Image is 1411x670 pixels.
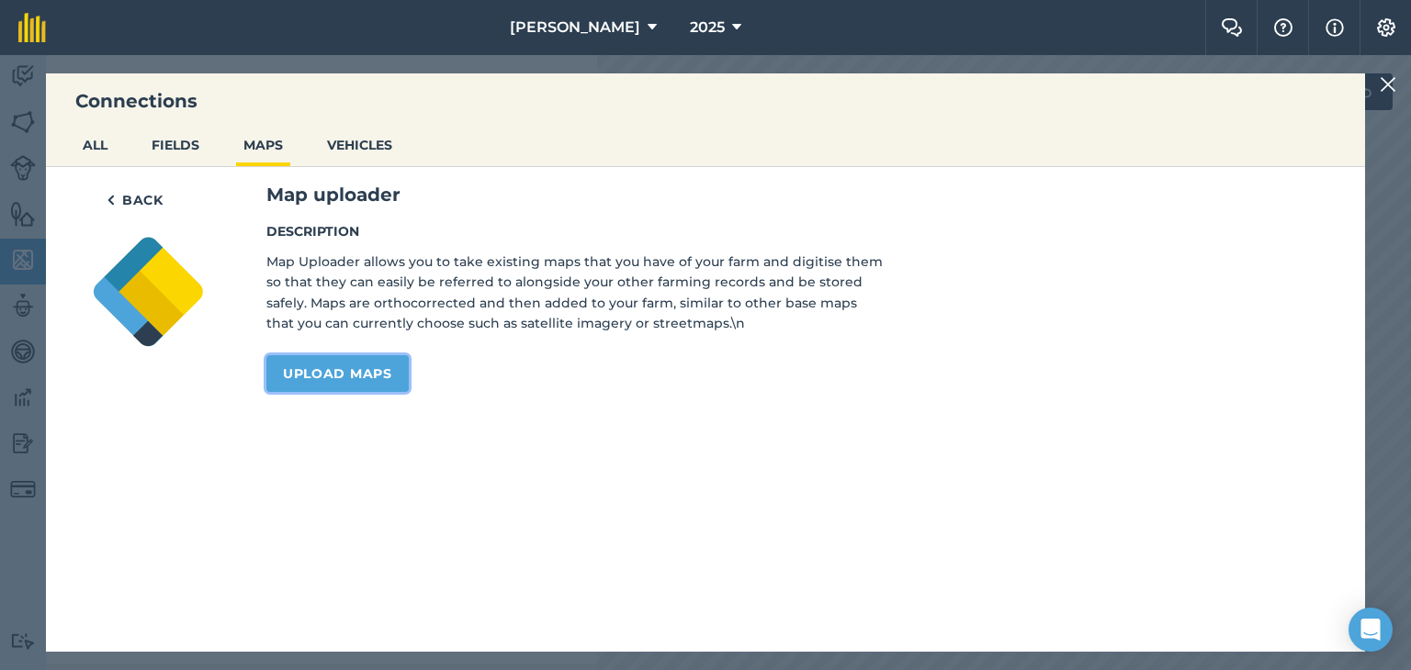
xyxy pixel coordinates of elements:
img: svg+xml;base64,PHN2ZyB4bWxucz0iaHR0cDovL3d3dy53My5vcmcvMjAwMC9zdmciIHdpZHRoPSIyMiIgaGVpZ2h0PSIzMC... [1380,73,1396,95]
p: Map Uploader allows you to take existing maps that you have of your farm and digitise them so tha... [266,251,884,334]
button: MAPS [236,128,290,162]
button: ALL [75,128,115,162]
button: VEHICLES [320,128,400,162]
img: A question mark icon [1272,18,1294,37]
a: Upload maps [266,355,409,392]
h4: Description [266,221,884,241]
span: [PERSON_NAME] [510,17,640,39]
h3: Map uploader [266,182,1321,207]
img: svg+xml;base64,PHN2ZyB4bWxucz0iaHR0cDovL3d3dy53My5vcmcvMjAwMC9zdmciIHdpZHRoPSI5IiBoZWlnaHQ9IjI0Ii... [107,189,115,211]
img: Map uploader logo [90,233,208,351]
img: A cog icon [1375,18,1397,37]
h3: Connections [46,88,1365,114]
button: Back [90,182,180,218]
button: FIELDS [144,128,207,162]
img: Two speech bubbles overlapping with the left bubble in the forefront [1221,18,1243,37]
div: Open Intercom Messenger [1349,608,1393,652]
img: fieldmargin Logo [18,13,46,42]
img: svg+xml;base64,PHN2ZyB4bWxucz0iaHR0cDovL3d3dy53My5vcmcvMjAwMC9zdmciIHdpZHRoPSIxNyIgaGVpZ2h0PSIxNy... [1326,17,1344,39]
span: 2025 [690,17,725,39]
